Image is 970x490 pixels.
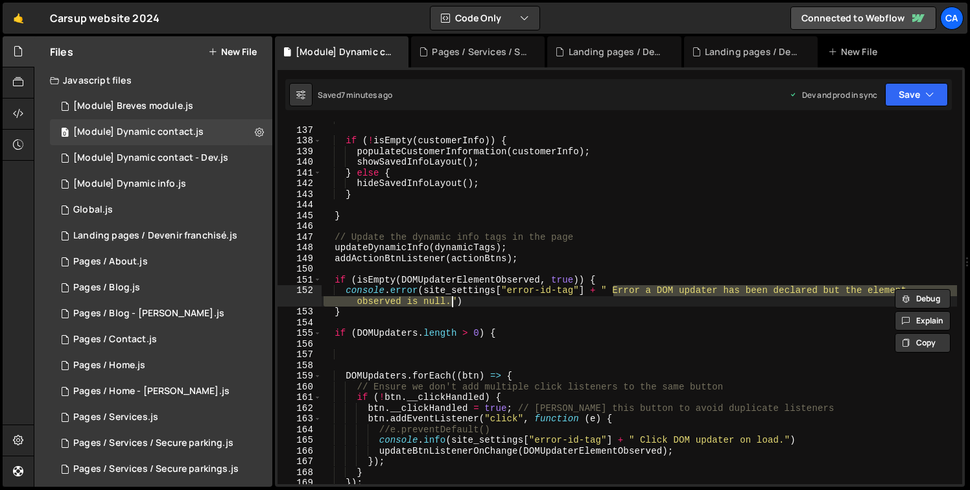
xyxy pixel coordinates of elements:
[278,189,322,200] div: 143
[50,353,272,379] div: 11488/27106.js
[50,93,272,119] div: 11488/30026.js
[569,45,666,58] div: Landing pages / Devenir franchisé.css
[278,425,322,436] div: 164
[278,392,322,403] div: 161
[278,200,322,211] div: 144
[278,349,322,360] div: 157
[318,89,392,100] div: Saved
[278,403,322,414] div: 162
[431,6,539,30] button: Code Only
[50,275,272,301] div: 11488/27104.js
[296,45,393,58] div: [Module] Dynamic contact.js
[278,146,322,157] div: 139
[50,145,272,171] div: 11488/41321.js
[50,379,272,404] div: 11488/29909.js
[278,435,322,446] div: 165
[73,308,224,320] div: Pages / Blog - [PERSON_NAME].js
[278,178,322,189] div: 142
[278,446,322,457] div: 166
[278,360,322,371] div: 158
[73,152,228,164] div: [Module] Dynamic contact - Dev.js
[50,456,272,482] div: 11488/27100.js
[895,333,951,353] button: Copy
[73,256,148,268] div: Pages / About.js
[885,83,948,106] button: Save
[278,211,322,222] div: 145
[73,386,230,397] div: Pages / Home - [PERSON_NAME].js
[50,223,272,249] div: 11488/45869.js
[895,311,951,331] button: Explain
[50,119,272,145] div: 11488/27097.js
[895,289,951,309] button: Debug
[73,230,237,242] div: Landing pages / Devenir franchisé.js
[789,89,877,100] div: Dev and prod in sync
[50,430,272,456] div: 11488/27101.js
[278,318,322,329] div: 154
[940,6,964,30] a: Ca
[73,360,145,371] div: Pages / Home.js
[73,463,239,475] div: Pages / Services / Secure parkings.js
[73,178,186,190] div: [Module] Dynamic info.js
[341,89,392,100] div: 7 minutes ago
[278,242,322,253] div: 148
[73,204,113,216] div: Global.js
[73,282,140,294] div: Pages / Blog.js
[278,135,322,146] div: 138
[278,168,322,179] div: 141
[278,339,322,350] div: 156
[278,328,322,339] div: 155
[278,221,322,232] div: 146
[50,45,73,59] h2: Files
[208,47,257,57] button: New File
[278,307,322,318] div: 153
[3,3,34,34] a: 🤙
[278,285,322,307] div: 152
[73,100,193,112] div: [Module] Breves module.js
[50,197,272,223] div: 11488/27090.js
[73,126,204,138] div: [Module] Dynamic contact.js
[278,414,322,425] div: 163
[278,371,322,382] div: 159
[50,249,272,275] div: 11488/27102.js
[278,232,322,243] div: 147
[50,404,272,430] div: 11488/27107.js
[705,45,802,58] div: Landing pages / Devenir franchisé.js
[278,275,322,286] div: 151
[50,10,160,26] div: Carsup website 2024
[61,128,69,139] span: 0
[278,264,322,275] div: 150
[73,437,233,449] div: Pages / Services / Secure parking.js
[432,45,529,58] div: Pages / Services / Secure parkings.js
[828,45,882,58] div: New File
[34,67,272,93] div: Javascript files
[50,301,272,327] div: 11488/29924.js
[278,253,322,264] div: 149
[278,467,322,478] div: 168
[50,171,272,197] div: 11488/27098.js
[73,334,157,345] div: Pages / Contact.js
[50,327,272,353] div: 11488/27105.js
[278,382,322,393] div: 160
[278,456,322,467] div: 167
[278,157,322,168] div: 140
[278,478,322,489] div: 169
[790,6,936,30] a: Connected to Webflow
[278,125,322,136] div: 137
[73,412,158,423] div: Pages / Services.js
